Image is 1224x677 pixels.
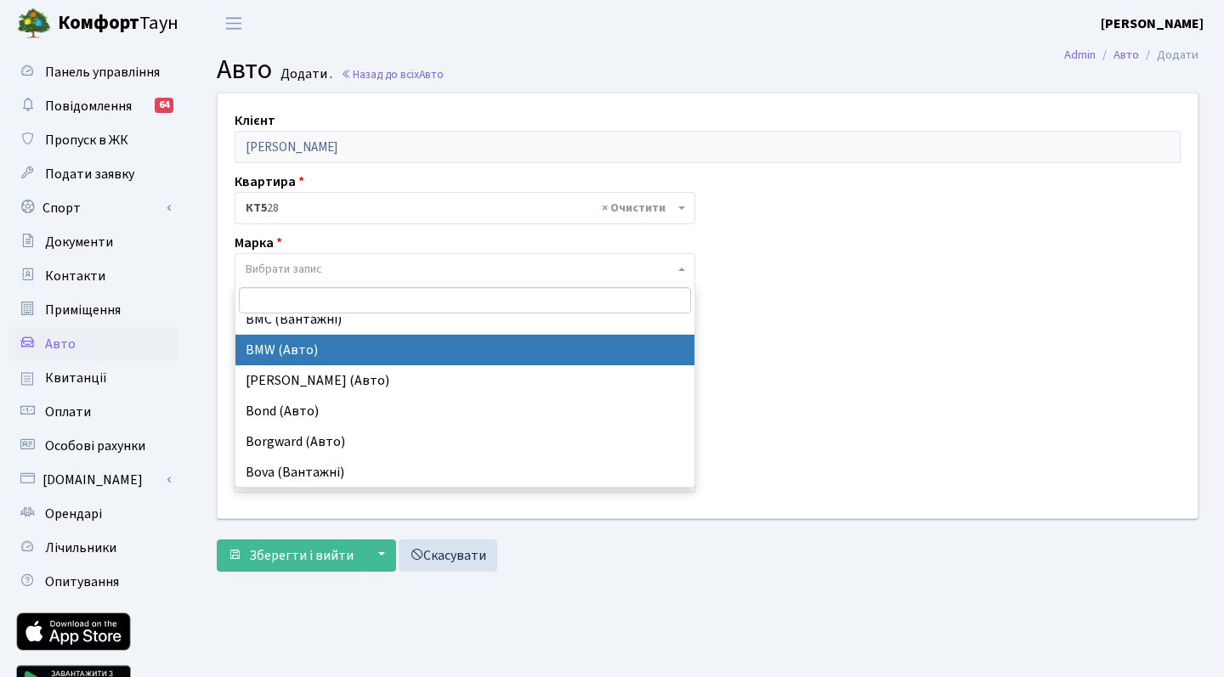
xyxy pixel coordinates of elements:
nav: breadcrumb [1039,37,1224,73]
b: КТ5 [246,200,267,217]
a: Повідомлення64 [8,89,178,123]
a: Документи [8,225,178,259]
a: [DOMAIN_NAME] [8,463,178,497]
label: Марка [235,233,282,253]
a: Особові рахунки [8,429,178,463]
span: Авто [45,335,76,353]
span: Зберегти і вийти [249,546,354,565]
span: Подати заявку [45,165,134,183]
img: logo.png [17,7,51,41]
li: [PERSON_NAME] (Авто) [235,365,694,396]
li: BMW (Авто) [235,335,694,365]
span: Опитування [45,573,119,591]
a: Admin [1064,46,1096,64]
li: BMC (Вантажні) [235,304,694,335]
span: Пропуск в ЖК [45,131,128,150]
button: Зберегти і вийти [217,539,365,572]
button: Переключити навігацію [212,9,255,37]
span: Документи [45,233,113,251]
span: Повідомлення [45,97,132,116]
a: Опитування [8,565,178,599]
span: <b>КТ5</b>&nbsp;&nbsp;&nbsp;28 [246,200,674,217]
span: Вибрати запис [246,261,322,278]
span: Панель управління [45,63,160,82]
li: Додати [1139,46,1198,65]
a: Оплати [8,395,178,429]
li: Bond (Авто) [235,396,694,426]
span: Лічильники [45,539,116,557]
b: Комфорт [58,9,139,37]
small: Додати . [277,66,332,82]
a: Лічильники [8,531,178,565]
a: Квитанції [8,361,178,395]
span: Таун [58,9,178,38]
span: Орендарі [45,505,102,523]
li: Borgward (Авто) [235,426,694,457]
span: Авто [217,50,272,89]
a: Скасувати [399,539,497,572]
span: Квитанції [45,369,107,387]
div: 64 [155,98,173,113]
b: [PERSON_NAME] [1101,14,1204,33]
a: Контакти [8,259,178,293]
label: Квартира [235,172,304,192]
a: Назад до всіхАвто [341,66,444,82]
a: Пропуск в ЖК [8,123,178,157]
span: Контакти [45,267,105,285]
span: Видалити всі елементи [602,200,666,217]
a: [PERSON_NAME] [1101,14,1204,34]
li: Bova (Вантажні) [235,457,694,488]
span: Авто [419,66,444,82]
span: Приміщення [45,301,121,319]
a: Панель управління [8,55,178,89]
a: Авто [1113,46,1139,64]
a: Приміщення [8,293,178,327]
span: <b>КТ5</b>&nbsp;&nbsp;&nbsp;28 [235,192,695,224]
a: Авто [8,327,178,361]
a: Подати заявку [8,157,178,191]
span: Оплати [45,403,91,421]
label: Клієнт [235,110,275,131]
a: Спорт [8,191,178,225]
span: Особові рахунки [45,437,145,455]
a: Орендарі [8,497,178,531]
